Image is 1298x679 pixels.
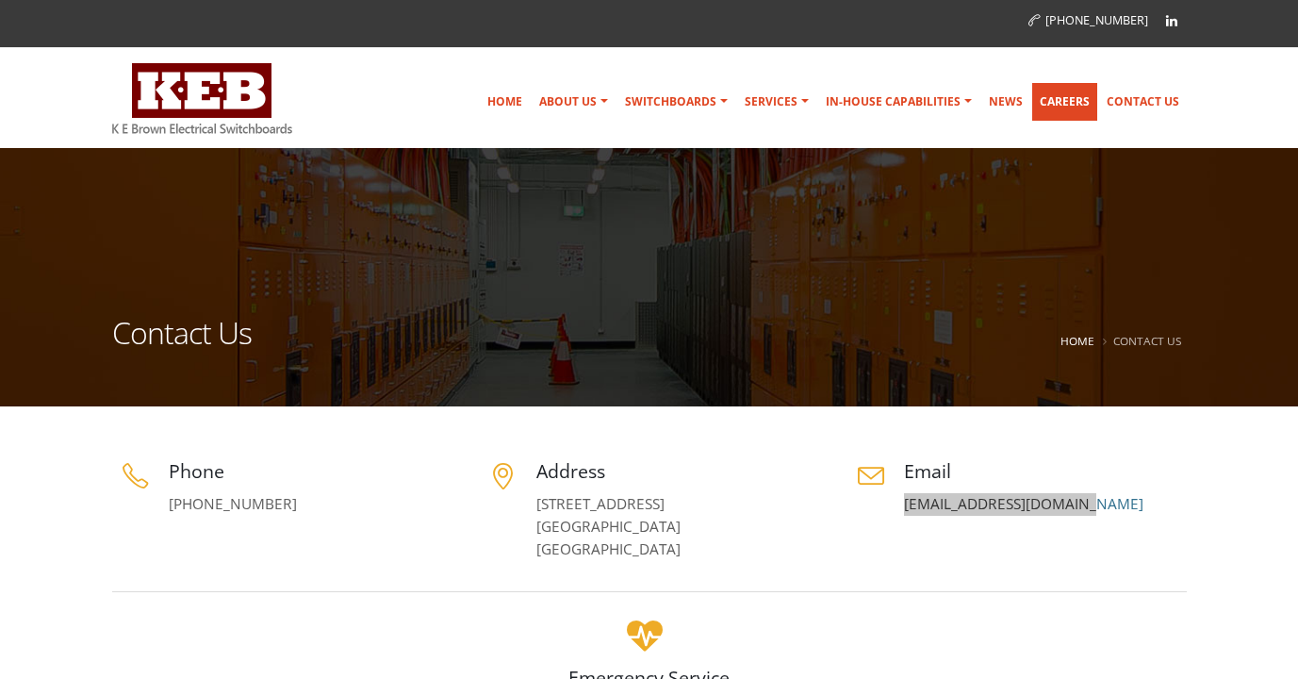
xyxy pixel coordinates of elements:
h4: Email [904,458,1187,484]
a: Home [480,83,530,121]
a: Linkedin [1158,7,1186,35]
a: In-house Capabilities [818,83,979,121]
a: Contact Us [1099,83,1187,121]
a: Careers [1032,83,1097,121]
h4: Phone [169,458,452,484]
a: News [981,83,1030,121]
h1: Contact Us [112,318,252,372]
li: Contact Us [1098,329,1182,353]
a: Home [1060,333,1094,348]
h4: Address [536,458,819,484]
a: [PHONE_NUMBER] [169,494,297,514]
a: About Us [532,83,616,121]
a: Services [737,83,816,121]
img: K E Brown Electrical Switchboards [112,63,292,134]
a: Switchboards [617,83,735,121]
a: [STREET_ADDRESS][GEOGRAPHIC_DATA][GEOGRAPHIC_DATA] [536,494,681,559]
a: [EMAIL_ADDRESS][DOMAIN_NAME] [904,494,1143,514]
a: [PHONE_NUMBER] [1028,12,1148,28]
